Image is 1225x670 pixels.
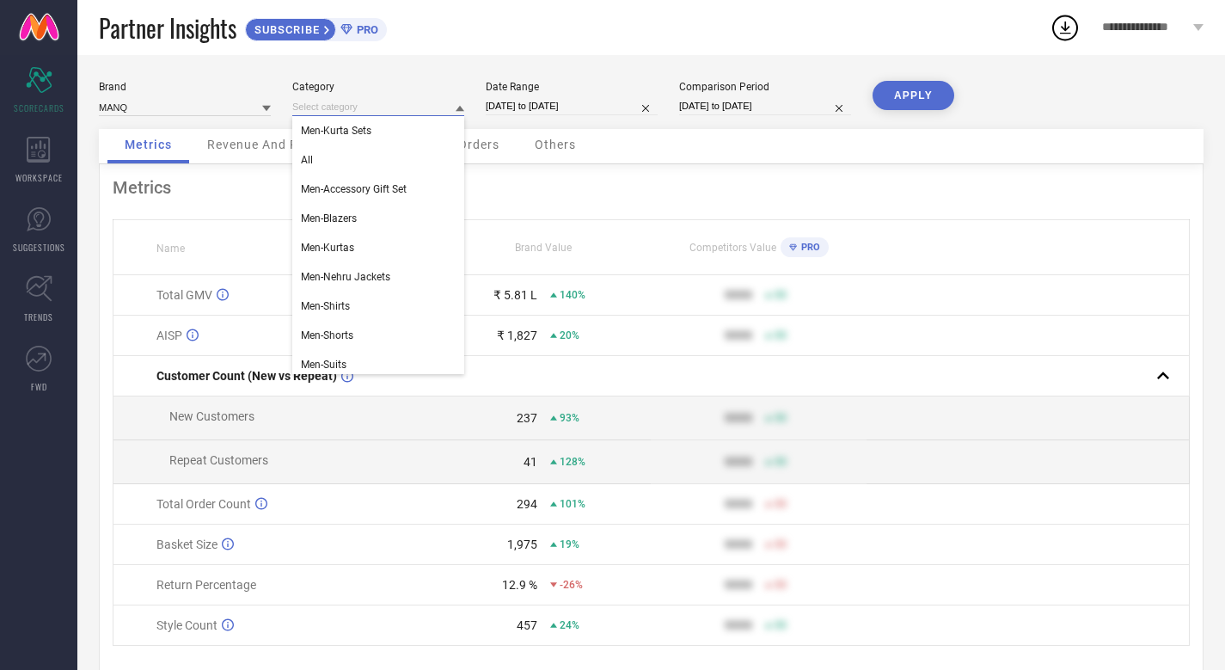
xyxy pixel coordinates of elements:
[352,23,378,36] span: PRO
[725,538,752,551] div: 9999
[156,578,256,592] span: Return Percentage
[775,619,787,631] span: 50
[797,242,820,253] span: PRO
[725,288,752,302] div: 9999
[517,618,537,632] div: 457
[535,138,576,151] span: Others
[775,538,787,550] span: 50
[507,538,537,551] div: 1,975
[725,618,752,632] div: 9999
[156,243,185,255] span: Name
[125,138,172,151] span: Metrics
[292,116,464,145] div: Men-Kurta Sets
[775,329,787,341] span: 50
[292,292,464,321] div: Men-Shirts
[725,578,752,592] div: 9999
[775,412,787,424] span: 50
[497,329,537,342] div: ₹ 1,827
[725,329,752,342] div: 9999
[560,538,579,550] span: 19%
[292,233,464,262] div: Men-Kurtas
[15,171,63,184] span: WORKSPACE
[775,498,787,510] span: 50
[156,618,217,632] span: Style Count
[493,288,537,302] div: ₹ 5.81 L
[301,183,407,195] span: Men-Accessory Gift Set
[560,412,579,424] span: 93%
[156,288,212,302] span: Total GMV
[689,242,776,254] span: Competitors Value
[13,241,65,254] span: SUGGESTIONS
[301,125,371,137] span: Men-Kurta Sets
[169,409,254,423] span: New Customers
[560,498,585,510] span: 101%
[515,242,572,254] span: Brand Value
[301,271,390,283] span: Men-Nehru Jackets
[245,14,387,41] a: SUBSCRIBEPRO
[99,10,236,46] span: Partner Insights
[560,289,585,301] span: 140%
[156,538,217,551] span: Basket Size
[113,177,1190,198] div: Metrics
[246,23,324,36] span: SUBSCRIBE
[207,138,333,151] span: Revenue And Pricing
[14,101,64,114] span: SCORECARDS
[301,300,350,312] span: Men-Shirts
[524,455,537,469] div: 41
[486,97,658,115] input: Select date range
[301,154,313,166] span: All
[31,380,47,393] span: FWD
[725,497,752,511] div: 9999
[775,456,787,468] span: 50
[292,145,464,175] div: All
[517,411,537,425] div: 237
[775,289,787,301] span: 50
[560,329,579,341] span: 20%
[156,329,182,342] span: AISP
[292,350,464,379] div: Men-Suits
[725,455,752,469] div: 9999
[292,175,464,204] div: Men-Accessory Gift Set
[99,81,271,93] div: Brand
[156,369,337,383] span: Customer Count (New vs Repeat)
[301,212,357,224] span: Men-Blazers
[292,98,464,116] input: Select category
[292,321,464,350] div: Men-Shorts
[301,329,353,341] span: Men-Shorts
[873,81,954,110] button: APPLY
[679,97,851,115] input: Select comparison period
[169,453,268,467] span: Repeat Customers
[679,81,851,93] div: Comparison Period
[292,204,464,233] div: Men-Blazers
[292,81,464,93] div: Category
[24,310,53,323] span: TRENDS
[560,456,585,468] span: 128%
[156,497,251,511] span: Total Order Count
[1050,12,1081,43] div: Open download list
[502,578,537,592] div: 12.9 %
[292,262,464,292] div: Men-Nehru Jackets
[301,242,354,254] span: Men-Kurtas
[301,359,346,371] span: Men-Suits
[775,579,787,591] span: 50
[725,411,752,425] div: 9999
[517,497,537,511] div: 294
[560,619,579,631] span: 24%
[486,81,658,93] div: Date Range
[560,579,583,591] span: -26%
